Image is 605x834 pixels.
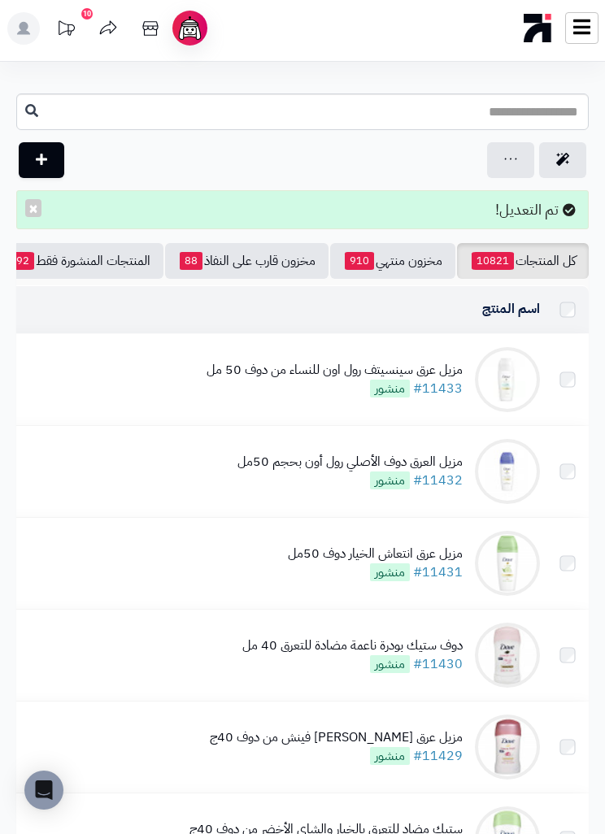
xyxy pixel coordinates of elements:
[46,12,86,49] a: تحديثات المنصة
[370,563,410,581] span: منشور
[180,252,202,270] span: 88
[242,636,463,655] div: دوف ستيك بودرة ناعمة مضادة للتعرق 40 مل
[475,347,540,412] img: مزيل عرق سينسيتف رول اون للنساء من دوف 50 مل
[413,471,463,490] a: #11432
[413,654,463,674] a: #11430
[475,623,540,688] img: دوف ستيك بودرة ناعمة مضادة للتعرق 40 مل
[165,243,329,279] a: مخزون قارب على النفاذ88
[207,361,463,380] div: مزيل عرق سينسيتف رول اون للنساء من دوف 50 مل
[472,252,514,270] span: 10821
[524,10,552,46] img: logo-mobile.png
[16,190,589,229] div: تم التعديل!
[370,380,410,397] span: منشور
[475,531,540,596] img: مزيل عرق انتعاش الخيار دوف 50مل
[210,728,463,747] div: مزيل عرق [PERSON_NAME] فينش من دوف 40ج
[288,545,463,563] div: مزيل عرق انتعاش الخيار دوف 50مل
[176,14,204,42] img: ai-face.png
[413,746,463,766] a: #11429
[237,453,463,471] div: مزيل العرق دوف الأصلي رول أون بحجم 50مل
[475,715,540,780] img: مزيل عرق ستيك بيوتي فينش من دوف 40ج
[457,243,589,279] a: كل المنتجات10821
[370,655,410,673] span: منشور
[482,299,540,319] a: اسم المنتج
[370,747,410,765] span: منشور
[345,252,374,270] span: 910
[81,8,93,20] div: 10
[413,379,463,398] a: #11433
[370,471,410,489] span: منشور
[24,771,63,810] div: Open Intercom Messenger
[475,439,540,504] img: مزيل العرق دوف الأصلي رول أون بحجم 50مل
[330,243,455,279] a: مخزون منتهي910
[25,199,41,217] button: ×
[413,563,463,582] a: #11431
